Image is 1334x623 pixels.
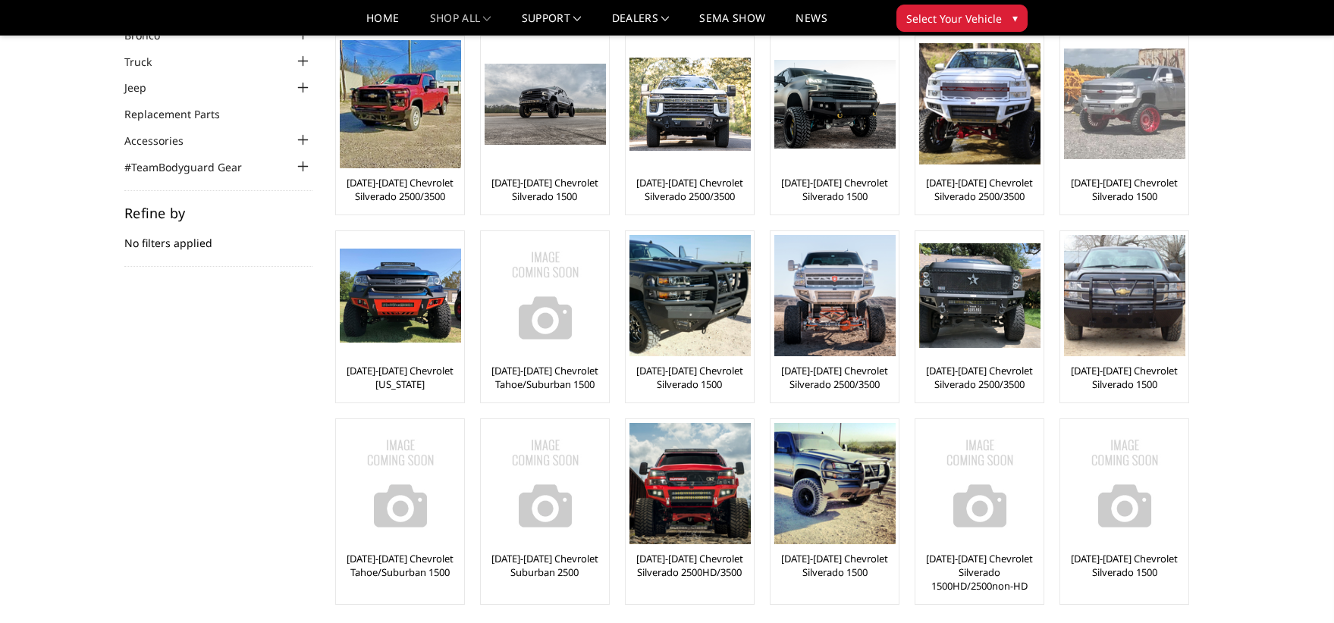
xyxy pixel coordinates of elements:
a: Home [366,13,399,35]
a: [DATE]-[DATE] Chevrolet Silverado 1500 [1064,176,1185,203]
a: [DATE]-[DATE] Chevrolet Suburban 2500 [485,552,605,579]
a: [DATE]-[DATE] Chevrolet Silverado 2500/3500 [919,364,1040,391]
a: [DATE]-[DATE] Chevrolet Silverado 1500 [1064,552,1185,579]
a: [DATE]-[DATE] Chevrolet Silverado 2500/3500 [774,364,895,391]
a: [DATE]-[DATE] Chevrolet Silverado 2500/3500 [340,176,460,203]
a: No Image [485,235,605,356]
a: [DATE]-[DATE] Chevrolet Silverado 2500HD/3500 [629,552,750,579]
img: No Image [340,423,461,544]
a: No Image [485,423,605,544]
img: No Image [919,423,1041,544]
a: [DATE]-[DATE] Chevrolet Silverado 1500 [774,552,895,579]
button: Select Your Vehicle [896,5,1028,32]
a: [DATE]-[DATE] Chevrolet Silverado 1500HD/2500non-HD [919,552,1040,593]
a: shop all [430,13,491,35]
a: [DATE]-[DATE] Chevrolet Silverado 2500/3500 [629,176,750,203]
a: #TeamBodyguard Gear [124,159,261,175]
a: Truck [124,54,171,70]
a: News [796,13,827,35]
a: Support [522,13,582,35]
a: [DATE]-[DATE] Chevrolet Silverado 1500 [485,176,605,203]
a: [DATE]-[DATE] Chevrolet [US_STATE] [340,364,460,391]
a: No Image [1064,423,1185,544]
h5: Refine by [124,206,312,220]
span: Select Your Vehicle [906,11,1002,27]
a: SEMA Show [699,13,765,35]
a: [DATE]-[DATE] Chevrolet Silverado 2500/3500 [919,176,1040,203]
a: [DATE]-[DATE] Chevrolet Tahoe/Suburban 1500 [340,552,460,579]
img: No Image [485,423,606,544]
a: [DATE]-[DATE] Chevrolet Silverado 1500 [629,364,750,391]
div: No filters applied [124,206,312,267]
img: No Image [1064,423,1185,544]
a: [DATE]-[DATE] Chevrolet Silverado 1500 [1064,364,1185,391]
span: ▾ [1012,10,1018,26]
a: Jeep [124,80,165,95]
a: Dealers [612,13,670,35]
a: [DATE]-[DATE] Chevrolet Tahoe/Suburban 1500 [485,364,605,391]
a: Replacement Parts [124,106,239,122]
a: No Image [340,423,460,544]
a: Accessories [124,133,202,149]
a: No Image [919,423,1040,544]
a: [DATE]-[DATE] Chevrolet Silverado 1500 [774,176,895,203]
img: No Image [485,235,606,356]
